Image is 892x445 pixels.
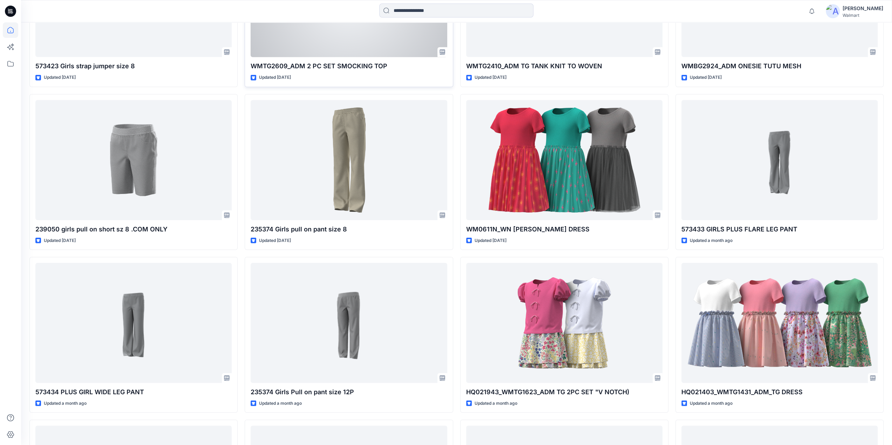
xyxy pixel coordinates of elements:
[259,237,291,244] p: Updated [DATE]
[466,263,662,383] a: HQ021943_WMTG1623_ADM TG 2PC SET "V NOTCH)
[681,224,878,234] p: 573433 GIRLS PLUS FLARE LEG PANT
[690,237,733,244] p: Updated a month ago
[681,61,878,71] p: WMBG2924_ADM ONESIE TUTU MESH
[681,387,878,397] p: HQ021403_WMTG1431_ADM_TG DRESS
[690,400,733,407] p: Updated a month ago
[44,74,76,81] p: Updated [DATE]
[259,400,302,407] p: Updated a month ago
[466,224,662,234] p: WM0611N_WN [PERSON_NAME] DRESS
[259,74,291,81] p: Updated [DATE]
[475,237,506,244] p: Updated [DATE]
[826,4,840,18] img: avatar
[35,263,232,383] a: 573434 PLUS GIRL WIDE LEG PANT
[690,74,722,81] p: Updated [DATE]
[475,74,506,81] p: Updated [DATE]
[843,4,883,13] div: [PERSON_NAME]
[466,61,662,71] p: WMTG2410_ADM TG TANK KNIT TO WOVEN
[251,61,447,71] p: WMTG2609_ADM 2 PC SET SMOCKING TOP
[475,400,517,407] p: Updated a month ago
[251,387,447,397] p: 235374 Girls Pull on pant size 12P
[251,263,447,383] a: 235374 Girls Pull on pant size 12P
[466,100,662,220] a: WM0611N_WN SS TUTU DRESS
[466,387,662,397] p: HQ021943_WMTG1623_ADM TG 2PC SET "V NOTCH)
[44,237,76,244] p: Updated [DATE]
[681,100,878,220] a: 573433 GIRLS PLUS FLARE LEG PANT
[35,61,232,71] p: 573423 Girls strap jumper size 8
[251,224,447,234] p: 235374 Girls pull on pant size 8
[843,13,883,18] div: Walmart
[251,100,447,220] a: 235374 Girls pull on pant size 8
[35,387,232,397] p: 573434 PLUS GIRL WIDE LEG PANT
[681,263,878,383] a: HQ021403_WMTG1431_ADM_TG DRESS
[35,100,232,220] a: 239050 girls pull on short sz 8 .COM ONLY
[35,224,232,234] p: 239050 girls pull on short sz 8 .COM ONLY
[44,400,87,407] p: Updated a month ago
